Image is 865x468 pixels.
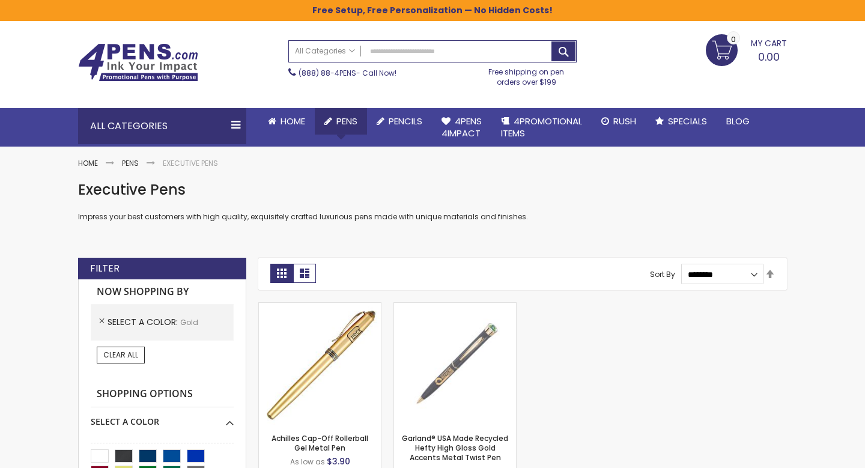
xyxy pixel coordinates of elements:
a: Home [78,158,98,168]
strong: Shopping Options [91,381,234,407]
span: Pencils [389,115,422,127]
a: Garland® USA Made Recycled Hefty High Gloss Gold Accents Metal Twist Pen [402,433,508,463]
img: 4Pens Custom Pens and Promotional Products [78,43,198,82]
a: Pencils [367,108,432,135]
a: Blog [717,108,759,135]
a: Achilles Cap-Off Rollerball Gel Metal Pen [272,433,368,453]
a: Pens [122,158,139,168]
a: Home [258,108,315,135]
strong: Now Shopping by [91,279,234,305]
a: (888) 88-4PENS [299,68,356,78]
a: Garland® USA Made Recycled Hefty High Gloss Gold Accents Metal Twist Pen-Gold [394,302,516,312]
span: Gold [180,317,198,327]
span: Rush [613,115,636,127]
span: Pens [336,115,357,127]
span: Select A Color [108,316,180,328]
span: 4Pens 4impact [442,115,482,139]
a: 0.00 0 [706,34,787,64]
img: Achilles Cap-Off Rollerball Gel Metal Pen-Gold [259,303,381,425]
label: Sort By [650,269,675,279]
h1: Executive Pens [78,180,787,199]
strong: Executive Pens [163,158,218,168]
a: Clear All [97,347,145,363]
span: Specials [668,115,707,127]
a: 4PROMOTIONALITEMS [491,108,592,147]
a: Achilles Cap-Off Rollerball Gel Metal Pen-Gold [259,302,381,312]
a: 4Pens4impact [432,108,491,147]
strong: Grid [270,264,293,283]
span: Home [281,115,305,127]
a: All Categories [289,41,361,61]
span: Blog [726,115,750,127]
span: 4PROMOTIONAL ITEMS [501,115,582,139]
span: As low as [290,457,325,467]
span: - Call Now! [299,68,396,78]
a: Rush [592,108,646,135]
img: Garland® USA Made Recycled Hefty High Gloss Gold Accents Metal Twist Pen-Gold [394,303,516,425]
span: 0.00 [758,49,780,64]
a: Pens [315,108,367,135]
p: Impress your best customers with high quality, exquisitely crafted luxurious pens made with uniqu... [78,212,787,222]
span: $3.90 [327,455,350,467]
span: 0 [731,34,736,45]
span: Clear All [103,350,138,360]
div: Select A Color [91,407,234,428]
a: Specials [646,108,717,135]
span: All Categories [295,46,355,56]
div: All Categories [78,108,246,144]
strong: Filter [90,262,120,275]
div: Free shipping on pen orders over $199 [476,62,577,87]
